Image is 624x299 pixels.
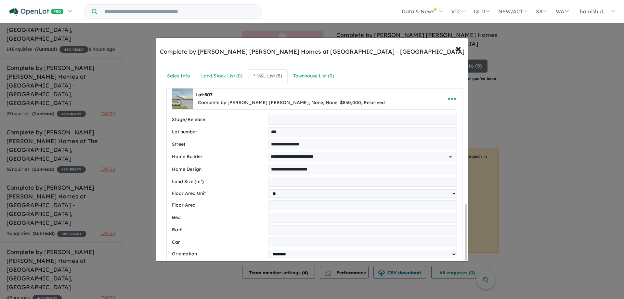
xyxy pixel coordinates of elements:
[172,250,266,258] label: Orientation
[172,153,266,161] label: Home Builder
[172,190,266,197] label: Floor Area Unit
[160,48,464,56] div: Complete by [PERSON_NAME] [PERSON_NAME] Homes at [GEOGRAPHIC_DATA] - [GEOGRAPHIC_DATA]
[9,8,64,16] img: Openlot PRO Logo White
[580,8,607,15] span: hamish.d...
[293,72,334,80] div: Townhouse List ( 0 )
[172,238,266,246] label: Car
[172,178,266,186] label: Land Size (m²)
[167,72,190,80] div: Sales Info
[172,214,266,222] label: Bed
[201,72,242,80] div: Land Stock List ( 0 )
[98,5,261,19] input: Try estate name, suburb, builder or developer
[195,99,385,107] div: , Complete by [PERSON_NAME] [PERSON_NAME], None, None, $850,000, Reserved
[204,92,213,98] span: 807
[172,128,266,136] label: Lot number
[455,41,461,55] span: ×
[253,72,282,80] div: * H&L List ( 5 )
[195,92,213,98] b: Lot:
[172,88,193,109] img: Complete%20by%20McDonald%20Jones%20Homes%20at%20Vineyard%20Grove%20-%20Cessnock%20%20-%20Lot%2080...
[172,201,266,209] label: Floor Area
[172,116,266,124] label: Stage/Release
[172,141,266,148] label: Street
[172,226,266,234] label: Bath
[446,152,455,161] button: Open
[172,166,266,173] label: Home Design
